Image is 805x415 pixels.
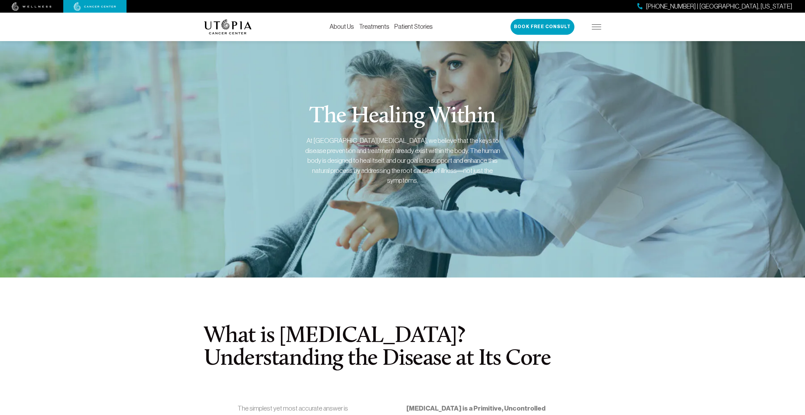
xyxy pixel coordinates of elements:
[646,2,792,11] span: [PHONE_NUMBER] | [GEOGRAPHIC_DATA], [US_STATE]
[12,2,52,11] img: wellness
[204,19,252,34] img: logo
[204,325,601,370] h1: What is [MEDICAL_DATA]? Understanding the Disease at Its Core
[592,24,601,29] img: icon-hamburger
[359,23,389,30] a: Treatments
[309,105,496,128] h1: The Healing Within
[305,136,501,186] div: At [GEOGRAPHIC_DATA][MEDICAL_DATA], we believe that the keys to disease prevention and treatment ...
[74,2,116,11] img: cancer center
[637,2,792,11] a: [PHONE_NUMBER] | [GEOGRAPHIC_DATA], [US_STATE]
[511,19,574,35] button: Book Free Consult
[394,23,433,30] a: Patient Stories
[330,23,354,30] a: About Us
